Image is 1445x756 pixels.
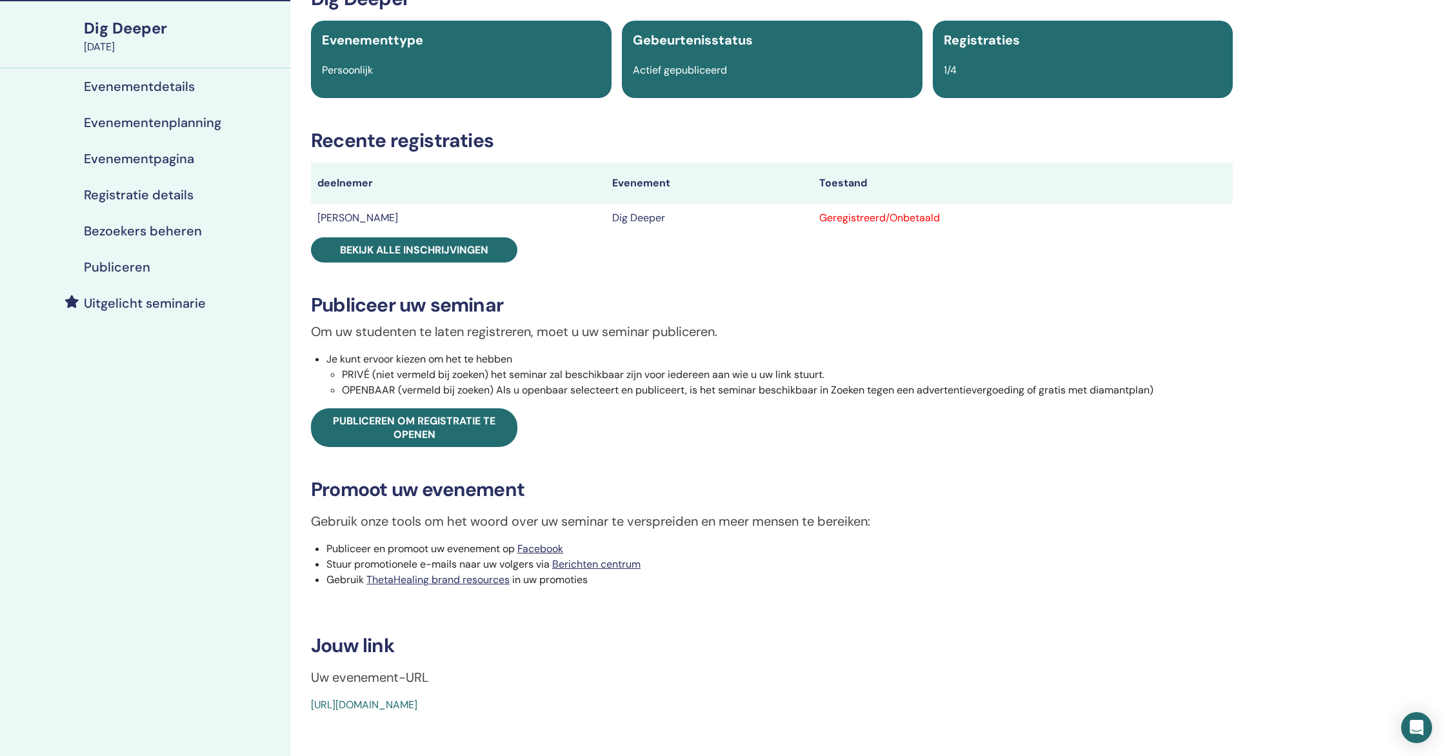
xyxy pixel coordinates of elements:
div: Geregistreerd/Onbetaald [819,210,1227,226]
th: Toestand [813,163,1233,204]
span: Evenementtype [322,32,423,48]
a: Dig Deeper[DATE] [76,17,290,55]
th: Evenement [606,163,813,204]
li: Gebruik in uw promoties [326,572,1233,588]
span: 1/4 [944,63,957,77]
h4: Registratie details [84,187,194,203]
li: PRIVÉ (niet vermeld bij zoeken) het seminar zal beschikbaar zijn voor iedereen aan wie u uw link ... [342,367,1233,383]
h3: Recente registraties [311,129,1233,152]
h4: Evenementpagina [84,151,194,166]
li: Stuur promotionele e-mails naar uw volgers via [326,557,1233,572]
a: Facebook [517,542,563,555]
span: Publiceren om registratie te openen [333,414,495,441]
h4: Publiceren [84,259,150,275]
h3: Jouw link [311,634,1233,657]
h4: Bezoekers beheren [84,223,202,239]
h4: Uitgelicht seminarie [84,295,206,311]
a: Publiceren om registratie te openen [311,408,517,447]
span: Gebeurtenisstatus [633,32,753,48]
li: OPENBAAR (vermeld bij zoeken) Als u openbaar selecteert en publiceert, is het seminar beschikbaar... [342,383,1233,398]
span: Actief gepubliceerd [633,63,727,77]
li: Je kunt ervoor kiezen om het te hebben [326,352,1233,398]
div: Dig Deeper [84,17,283,39]
a: [URL][DOMAIN_NAME] [311,698,417,711]
h3: Promoot uw evenement [311,478,1233,501]
p: Uw evenement-URL [311,668,1233,687]
div: Open Intercom Messenger [1401,712,1432,743]
span: Registraties [944,32,1020,48]
div: [DATE] [84,39,283,55]
td: Dig Deeper [606,204,813,232]
th: deelnemer [311,163,606,204]
h4: Evenementdetails [84,79,195,94]
span: Bekijk alle inschrijvingen [340,243,488,257]
li: Publiceer en promoot uw evenement op [326,541,1233,557]
h3: Publiceer uw seminar [311,293,1233,317]
p: Gebruik onze tools om het woord over uw seminar te verspreiden en meer mensen te bereiken: [311,512,1233,531]
a: ThetaHealing brand resources [366,573,510,586]
h4: Evenementenplanning [84,115,221,130]
td: [PERSON_NAME] [311,204,606,232]
a: Bekijk alle inschrijvingen [311,237,517,263]
p: Om uw studenten te laten registreren, moet u uw seminar publiceren. [311,322,1233,341]
span: Persoonlijk [322,63,373,77]
a: Berichten centrum [552,557,641,571]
